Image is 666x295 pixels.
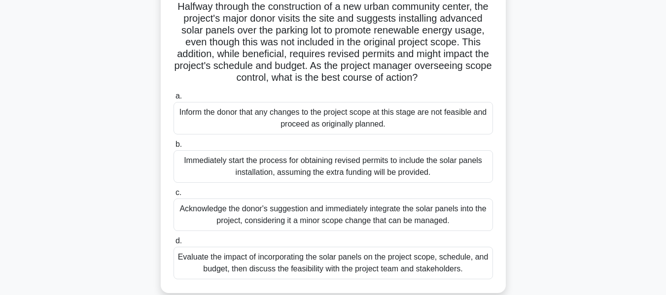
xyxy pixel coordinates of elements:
span: a. [175,92,182,100]
div: Acknowledge the donor's suggestion and immediately integrate the solar panels into the project, c... [174,198,493,231]
div: Immediately start the process for obtaining revised permits to include the solar panels installat... [174,150,493,183]
span: b. [175,140,182,148]
div: Inform the donor that any changes to the project scope at this stage are not feasible and proceed... [174,102,493,134]
span: c. [175,188,181,197]
h5: Halfway through the construction of a new urban community center, the project's major donor visit... [173,0,494,84]
div: Evaluate the impact of incorporating the solar panels on the project scope, schedule, and budget,... [174,247,493,279]
span: d. [175,236,182,245]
